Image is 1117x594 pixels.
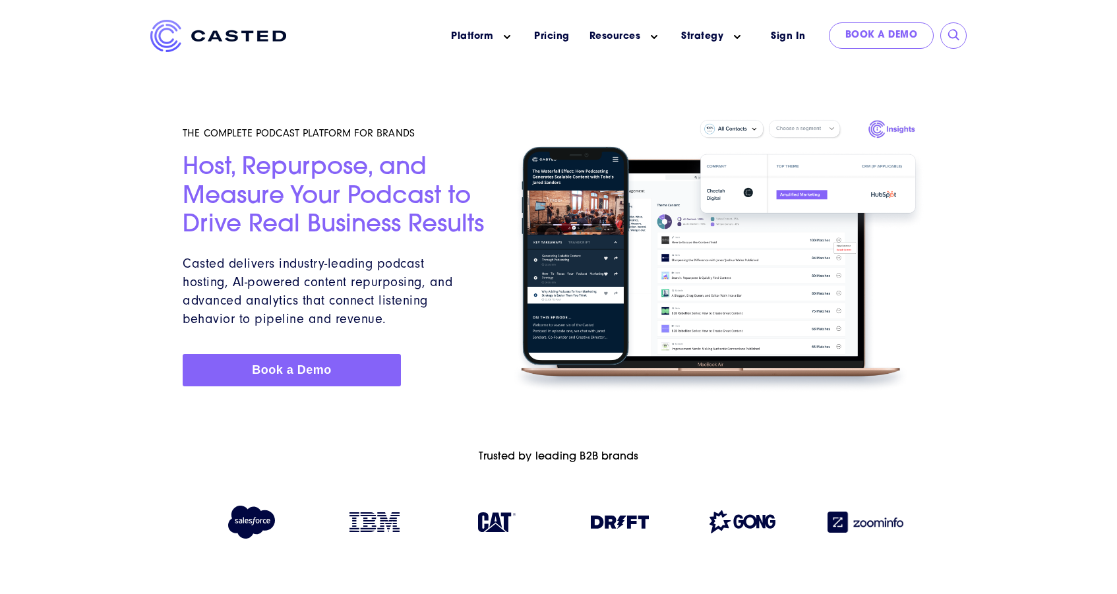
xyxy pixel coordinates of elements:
[150,20,286,52] img: Casted_Logo_Horizontal_FullColor_PUR_BLUE
[349,512,400,532] img: IBM logo
[948,29,961,42] input: Submit
[252,363,332,376] span: Book a Demo
[222,506,281,539] img: Salesforce logo
[754,22,822,51] a: Sign In
[589,30,641,44] a: Resources
[306,20,754,53] nav: Main menu
[828,512,904,533] img: Zoominfo logo
[183,451,934,463] h6: Trusted by leading B2B brands
[183,154,487,240] h2: Host, Repurpose, and Measure Your Podcast to Drive Real Business Results
[534,30,570,44] a: Pricing
[591,516,649,529] img: Drift logo
[183,127,487,140] h5: THE COMPLETE PODCAST PLATFORM FOR BRANDS
[502,113,934,400] img: Homepage Hero
[478,512,516,532] img: Caterpillar logo
[451,30,493,44] a: Platform
[183,256,452,326] span: Casted delivers industry-leading podcast hosting, AI-powered content repurposing, and advanced an...
[829,22,934,49] a: Book a Demo
[681,30,723,44] a: Strategy
[709,510,775,533] img: Gong logo
[183,354,401,386] a: Book a Demo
